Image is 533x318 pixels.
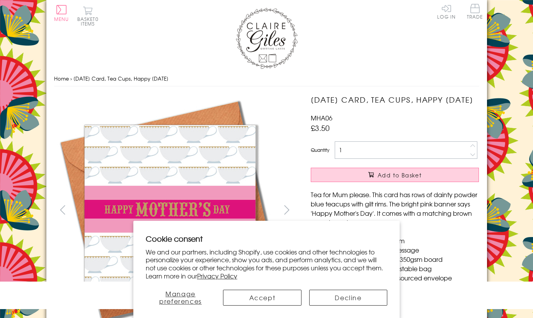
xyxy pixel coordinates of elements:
[278,201,295,218] button: next
[467,4,483,21] a: Trade
[311,113,332,122] span: MHA06
[223,290,301,306] button: Accept
[311,122,330,133] span: £3.50
[77,6,99,26] button: Basket0 items
[159,289,202,306] span: Manage preferences
[311,146,329,153] label: Quantity
[81,15,99,27] span: 0 items
[54,201,72,218] button: prev
[467,4,483,19] span: Trade
[54,75,69,82] a: Home
[146,233,388,244] h2: Cookie consent
[146,290,216,306] button: Manage preferences
[73,75,169,82] span: [DATE] Card, Tea Cups, Happy [DATE]
[311,94,479,105] h1: [DATE] Card, Tea Cups, Happy [DATE]
[378,171,422,179] span: Add to Basket
[309,290,388,306] button: Decline
[54,71,479,87] nav: breadcrumbs
[146,248,388,280] p: We and our partners, including Shopify, use cookies and other technologies to personalize your ex...
[54,15,69,22] span: Menu
[70,75,72,82] span: ›
[311,168,479,182] button: Add to Basket
[236,8,298,69] img: Claire Giles Greetings Cards
[437,4,456,19] a: Log In
[197,271,237,280] a: Privacy Policy
[311,190,479,227] p: Tea for Mum please. This card has rows of dainty powder blue teacups with gilt rims. The bright p...
[54,5,69,21] button: Menu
